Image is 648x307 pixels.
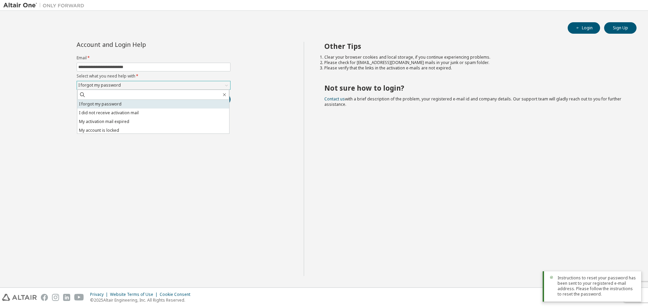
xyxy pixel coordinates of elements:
[558,275,636,297] span: Instructions to reset your password has been sent to your registered e-mail address. Please follo...
[77,100,229,109] li: I forgot my password
[568,22,600,34] button: Login
[77,73,231,79] label: Select what you need help with
[63,294,70,301] img: linkedin.svg
[52,294,59,301] img: instagram.svg
[3,2,88,9] img: Altair One
[324,96,621,107] span: with a brief description of the problem, your registered e-mail id and company details. Our suppo...
[160,292,194,297] div: Cookie Consent
[74,294,84,301] img: youtube.svg
[324,96,345,102] a: Contact us
[77,42,200,47] div: Account and Login Help
[77,82,122,89] div: I forgot my password
[90,297,194,303] p: © 2025 Altair Engineering, Inc. All Rights Reserved.
[324,84,625,92] h2: Not sure how to login?
[2,294,37,301] img: altair_logo.svg
[90,292,110,297] div: Privacy
[110,292,160,297] div: Website Terms of Use
[324,65,625,71] li: Please verify that the links in the activation e-mails are not expired.
[604,22,637,34] button: Sign Up
[324,55,625,60] li: Clear your browser cookies and local storage, if you continue experiencing problems.
[324,60,625,65] li: Please check for [EMAIL_ADDRESS][DOMAIN_NAME] mails in your junk or spam folder.
[77,81,230,89] div: I forgot my password
[77,55,231,61] label: Email
[41,294,48,301] img: facebook.svg
[324,42,625,51] h2: Other Tips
